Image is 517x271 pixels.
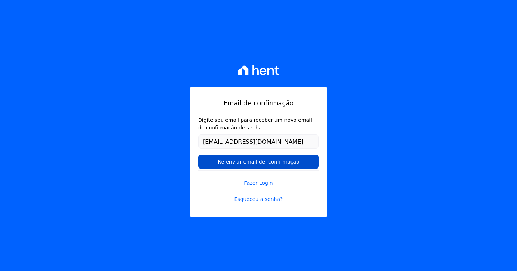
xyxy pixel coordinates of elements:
input: Email [198,134,319,149]
h1: Email de confirmação [198,98,319,108]
a: Fazer Login [198,170,319,187]
input: Re-enviar email de confirmação [198,155,319,169]
label: Digite seu email para receber um novo email de confirmação de senha [198,116,319,132]
a: Esqueceu a senha? [198,196,319,203]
